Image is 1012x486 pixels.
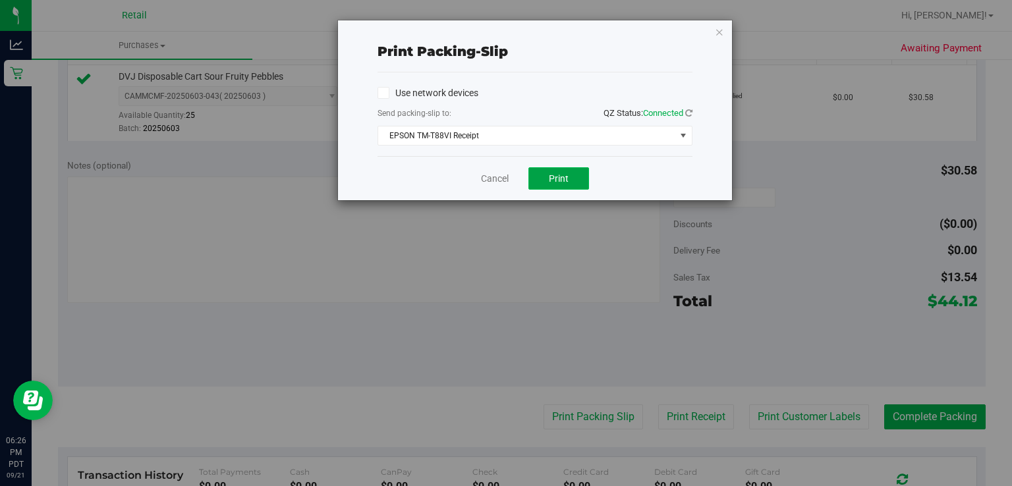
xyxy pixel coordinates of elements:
[604,108,692,118] span: QZ Status:
[378,126,675,145] span: EPSON TM-T88VI Receipt
[643,108,683,118] span: Connected
[528,167,589,190] button: Print
[549,173,569,184] span: Print
[675,126,691,145] span: select
[378,107,451,119] label: Send packing-slip to:
[13,381,53,420] iframe: Resource center
[378,86,478,100] label: Use network devices
[481,172,509,186] a: Cancel
[378,43,508,59] span: Print packing-slip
